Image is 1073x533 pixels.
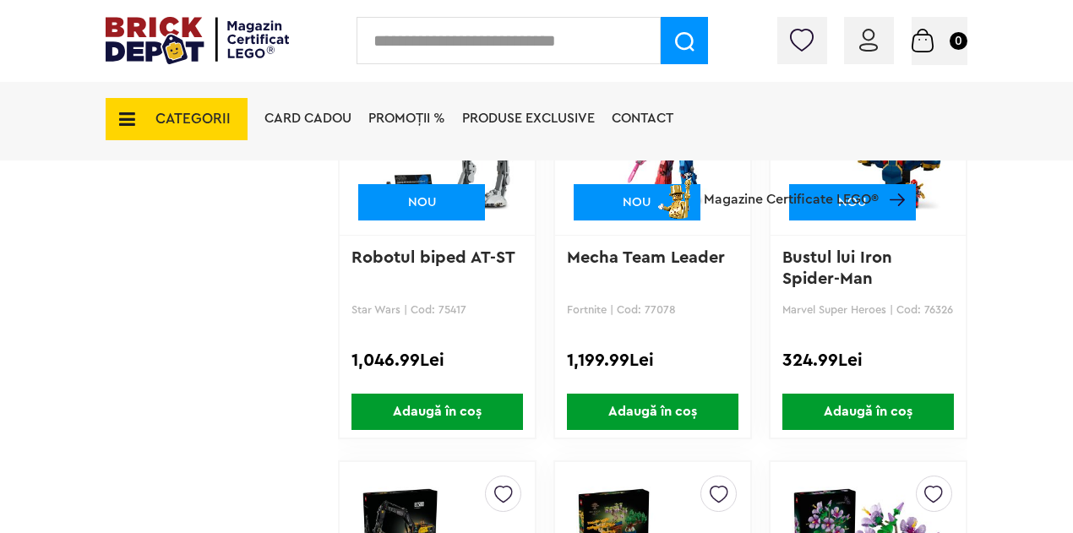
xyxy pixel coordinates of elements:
span: Magazine Certificate LEGO® [704,169,879,208]
a: Contact [612,111,673,125]
p: Star Wars | Cod: 75417 [351,303,523,316]
a: Adaugă în coș [340,394,535,430]
div: 1,199.99Lei [567,350,738,372]
a: Bustul lui Iron Spider-Man [782,249,897,287]
a: Mecha Team Leader [567,249,725,266]
a: PROMOȚII % [368,111,445,125]
span: Adaugă în coș [782,394,954,430]
span: CATEGORII [155,111,231,126]
p: Fortnite | Cod: 77078 [567,303,738,316]
a: Produse exclusive [462,111,595,125]
span: Adaugă în coș [567,394,738,430]
span: Adaugă în coș [351,394,523,430]
p: Marvel Super Heroes | Cod: 76326 [782,303,954,316]
a: Robotul biped AT-ST [351,249,515,266]
small: 0 [950,32,967,50]
a: Magazine Certificate LEGO® [879,171,905,185]
a: Adaugă în coș [555,394,750,430]
div: 1,046.99Lei [351,350,523,372]
a: Card Cadou [264,111,351,125]
div: 324.99Lei [782,350,954,372]
a: Adaugă în coș [771,394,966,430]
